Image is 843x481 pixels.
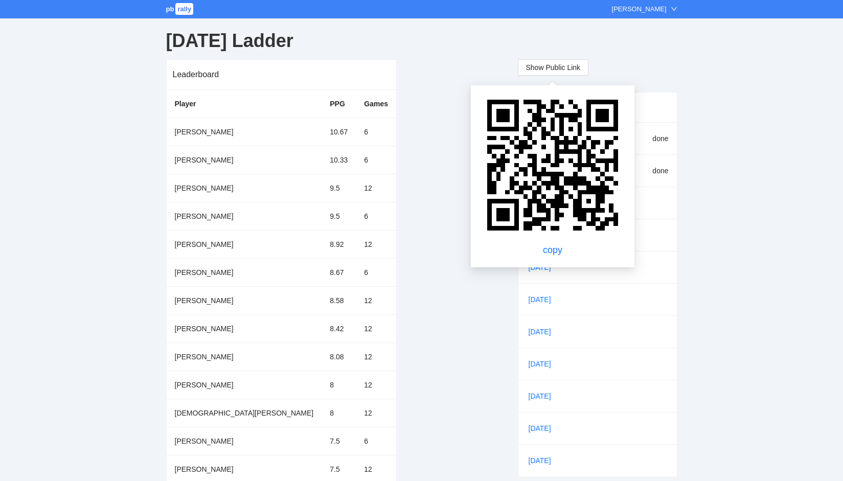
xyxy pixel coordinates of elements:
td: 8.67 [322,258,356,286]
a: [DATE] [527,356,561,372]
td: done [616,123,677,155]
a: [DATE] [527,388,561,404]
td: 6 [356,202,396,230]
a: [DATE] [527,324,561,339]
td: [PERSON_NAME] [167,230,322,258]
td: 8 [322,371,356,399]
a: copy [543,245,562,255]
div: [PERSON_NAME] [612,4,667,14]
td: 8.08 [322,342,356,371]
td: 12 [356,342,396,371]
td: [DEMOGRAPHIC_DATA][PERSON_NAME] [167,399,322,427]
span: down [671,6,677,12]
td: 6 [356,118,396,146]
div: PPG [330,98,348,109]
div: Games [364,98,388,109]
a: [DATE] [527,421,561,436]
td: [PERSON_NAME] [167,286,322,314]
td: [PERSON_NAME] [167,427,322,455]
td: 8.42 [322,314,356,342]
td: [PERSON_NAME] [167,174,322,202]
div: [DATE] Ladder [166,22,677,59]
td: [PERSON_NAME] [167,342,322,371]
td: done [616,154,677,187]
td: 10.33 [322,146,356,174]
td: [PERSON_NAME] [167,118,322,146]
div: Leaderboard [173,60,391,89]
td: 10.67 [322,118,356,146]
td: [PERSON_NAME] [167,202,322,230]
span: pb [166,5,174,13]
td: 12 [356,286,396,314]
td: 9.5 [322,202,356,230]
td: 9.5 [322,174,356,202]
td: 6 [356,258,396,286]
a: pbrally [166,5,195,13]
span: rally [175,3,193,15]
a: [DATE] [527,453,561,468]
td: [PERSON_NAME] [167,371,322,399]
a: [DATE] [527,292,561,307]
button: Show Public Link [518,59,589,76]
td: 12 [356,230,396,258]
td: 6 [356,146,396,174]
td: [PERSON_NAME] [167,258,322,286]
td: 12 [356,399,396,427]
td: 6 [356,427,396,455]
td: 7.5 [322,427,356,455]
span: Show Public Link [526,62,581,73]
td: [PERSON_NAME] [167,314,322,342]
td: 8 [322,399,356,427]
td: 8.58 [322,286,356,314]
td: 12 [356,314,396,342]
td: 12 [356,371,396,399]
td: 12 [356,174,396,202]
div: Player [175,98,314,109]
td: [PERSON_NAME] [167,146,322,174]
td: 8.92 [322,230,356,258]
